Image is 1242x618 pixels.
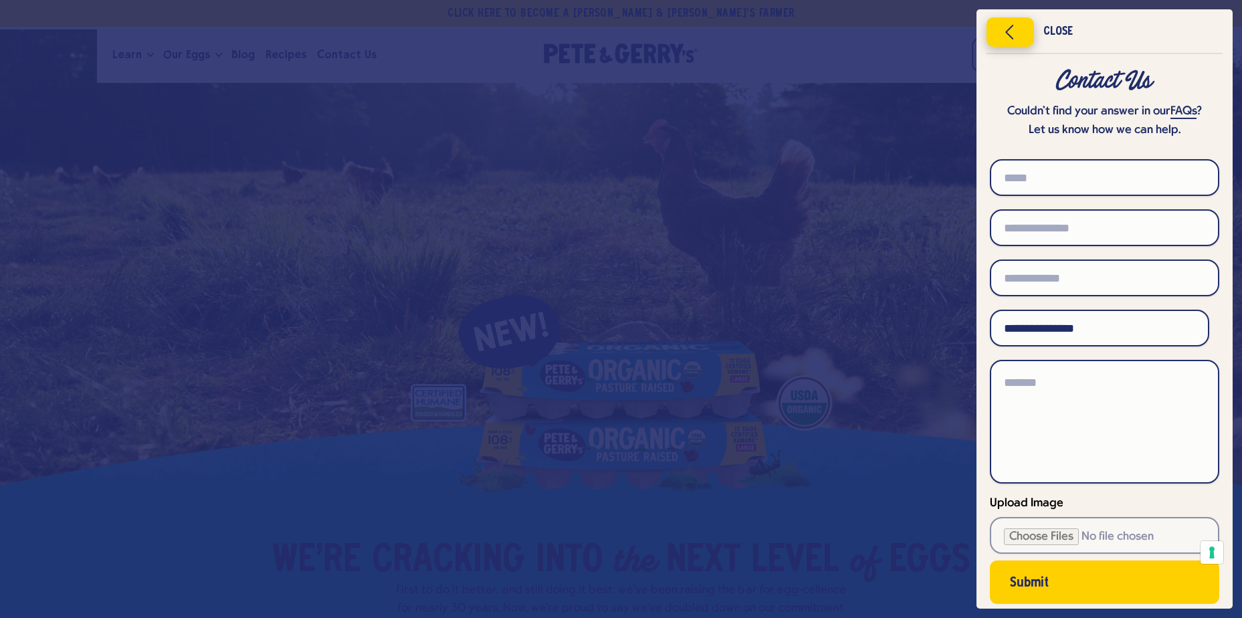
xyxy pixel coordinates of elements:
[1043,27,1073,37] div: Close
[1170,105,1197,119] a: FAQs
[1010,579,1049,588] span: Submit
[1201,541,1223,564] button: Your consent preferences for tracking technologies
[990,121,1219,140] p: Let us know how we can help.
[990,560,1219,604] button: Submit
[987,17,1034,47] button: Close menu
[990,102,1219,121] p: Couldn’t find your answer in our ?
[990,69,1219,93] div: Contact Us
[990,497,1063,510] span: Upload Image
